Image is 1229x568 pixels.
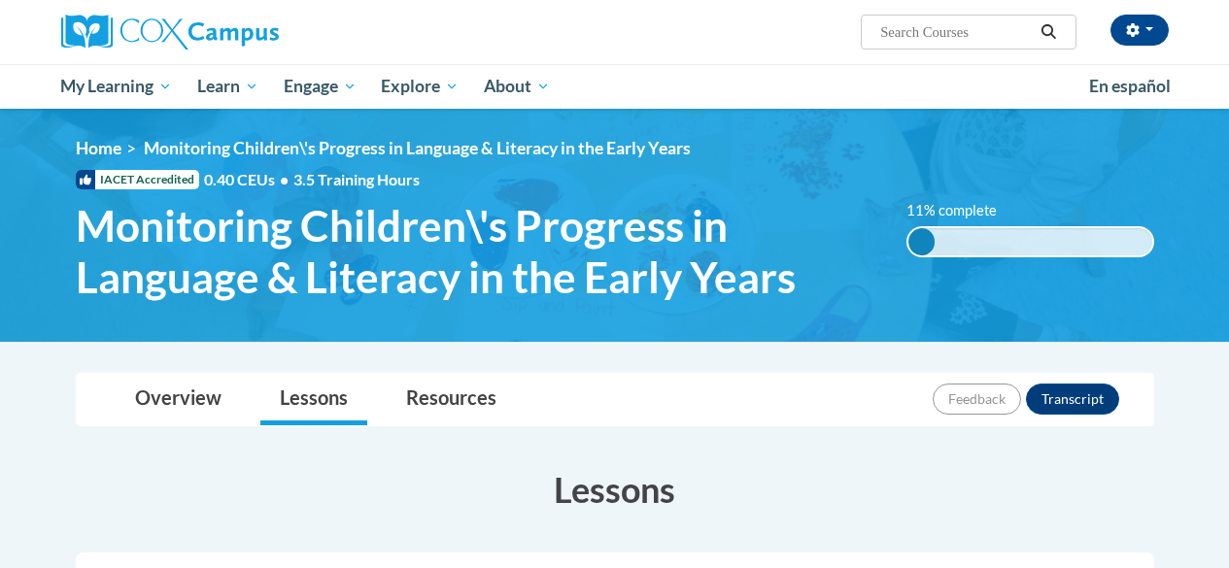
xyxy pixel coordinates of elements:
[116,374,241,425] a: Overview
[76,170,199,189] span: IACET Accredited
[387,374,516,425] a: Resources
[49,64,186,109] a: My Learning
[878,20,1034,44] input: Search Courses
[61,15,279,50] img: Cox Campus
[197,75,258,98] span: Learn
[61,15,411,50] a: Cox Campus
[906,200,1018,221] label: 11% complete
[484,75,550,98] span: About
[1089,76,1171,96] span: En español
[284,75,357,98] span: Engage
[280,170,289,188] span: •
[1076,66,1183,107] a: En español
[933,384,1021,415] button: Feedback
[1034,20,1063,44] button: Search
[204,169,293,190] span: 0.40 CEUs
[908,228,936,255] div: 11% complete
[260,374,367,425] a: Lessons
[60,75,172,98] span: My Learning
[144,138,691,158] span: Monitoring Children\'s Progress in Language & Literacy in the Early Years
[271,64,369,109] a: Engage
[185,64,271,109] a: Learn
[76,200,877,303] span: Monitoring Children\'s Progress in Language & Literacy in the Early Years
[1110,15,1169,46] button: Account Settings
[471,64,563,109] a: About
[381,75,459,98] span: Explore
[293,170,420,188] span: 3.5 Training Hours
[76,138,121,158] a: Home
[368,64,471,109] a: Explore
[47,64,1183,109] div: Main menu
[1026,384,1119,415] button: Transcript
[76,465,1154,514] h3: Lessons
